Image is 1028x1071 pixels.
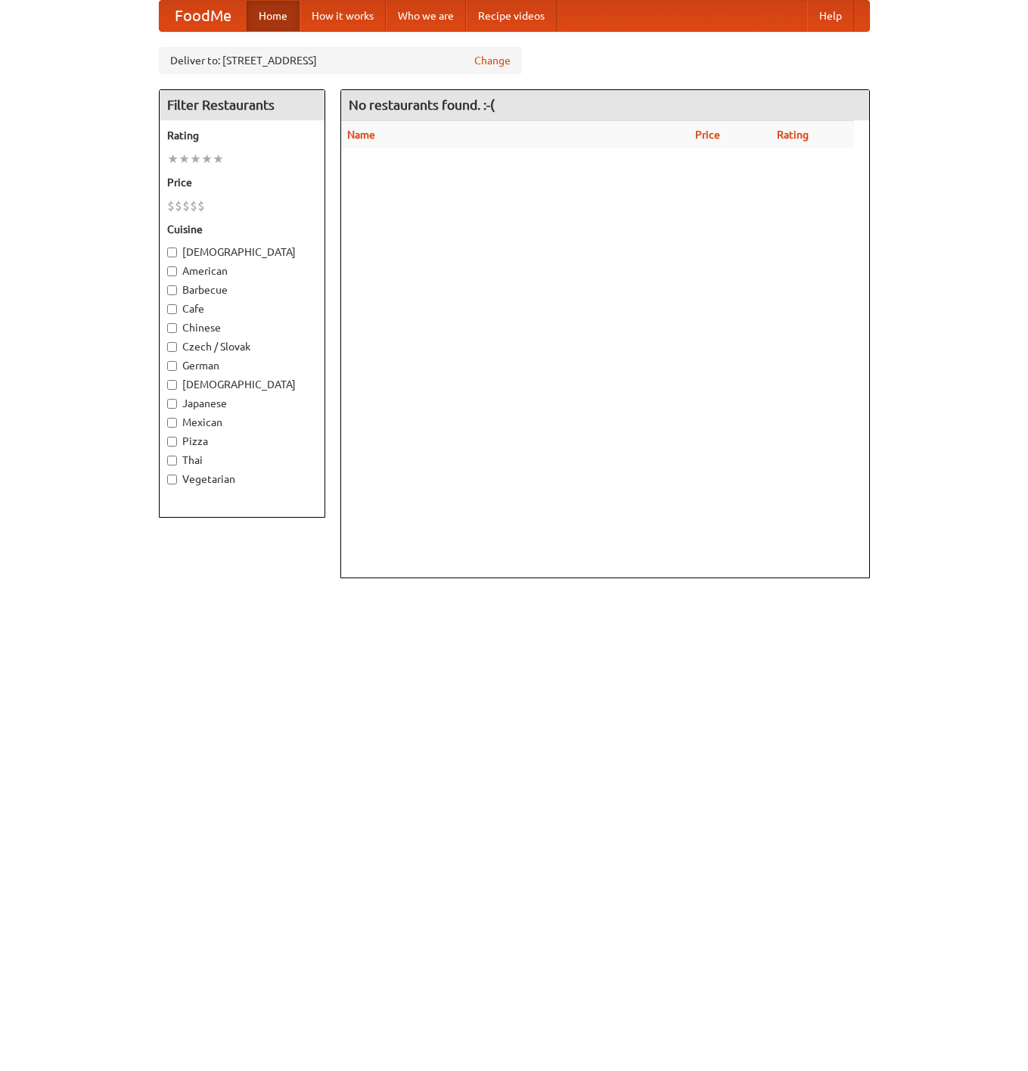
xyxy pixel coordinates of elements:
[347,129,375,141] a: Name
[167,358,317,373] label: German
[160,1,247,31] a: FoodMe
[201,151,213,167] li: ★
[300,1,386,31] a: How it works
[167,418,177,428] input: Mexican
[160,90,325,120] h4: Filter Restaurants
[777,129,809,141] a: Rating
[167,301,317,316] label: Cafe
[167,266,177,276] input: American
[159,47,522,74] div: Deliver to: [STREET_ADDRESS]
[167,399,177,409] input: Japanese
[167,320,317,335] label: Chinese
[167,244,317,260] label: [DEMOGRAPHIC_DATA]
[175,198,182,214] li: $
[349,98,495,112] ng-pluralize: No restaurants found. :-(
[190,198,197,214] li: $
[167,415,317,430] label: Mexican
[167,377,317,392] label: [DEMOGRAPHIC_DATA]
[167,342,177,352] input: Czech / Slovak
[167,198,175,214] li: $
[167,323,177,333] input: Chinese
[466,1,557,31] a: Recipe videos
[247,1,300,31] a: Home
[386,1,466,31] a: Who we are
[167,285,177,295] input: Barbecue
[182,198,190,214] li: $
[197,198,205,214] li: $
[167,472,317,487] label: Vegetarian
[167,361,177,371] input: German
[167,151,179,167] li: ★
[167,456,177,465] input: Thai
[179,151,190,167] li: ★
[167,434,317,449] label: Pizza
[695,129,720,141] a: Price
[167,263,317,279] label: American
[213,151,224,167] li: ★
[167,396,317,411] label: Japanese
[167,128,317,143] h5: Rating
[167,248,177,257] input: [DEMOGRAPHIC_DATA]
[167,475,177,484] input: Vegetarian
[167,304,177,314] input: Cafe
[167,380,177,390] input: [DEMOGRAPHIC_DATA]
[167,339,317,354] label: Czech / Slovak
[167,453,317,468] label: Thai
[167,437,177,447] input: Pizza
[167,282,317,297] label: Barbecue
[807,1,854,31] a: Help
[167,222,317,237] h5: Cuisine
[167,175,317,190] h5: Price
[190,151,201,167] li: ★
[474,53,511,68] a: Change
